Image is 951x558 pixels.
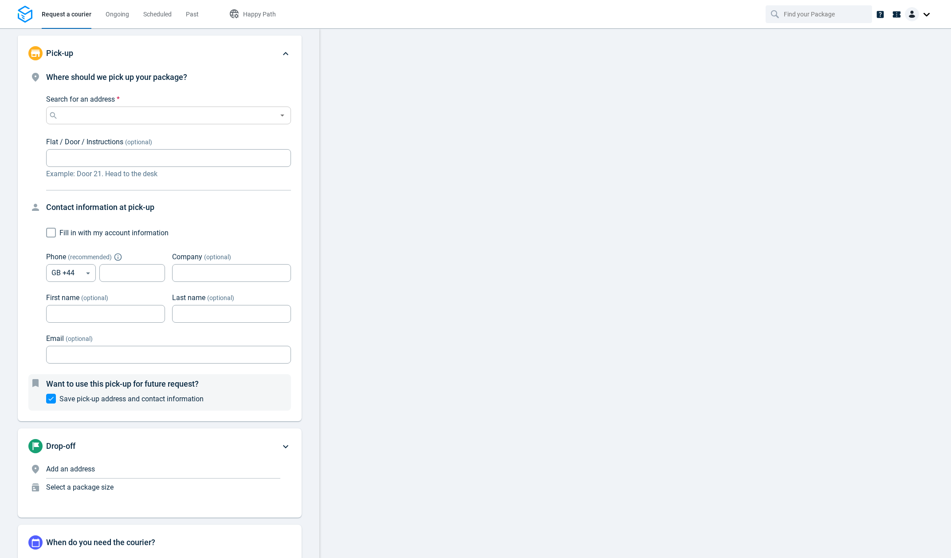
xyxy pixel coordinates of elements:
span: Phone [46,253,66,261]
img: Client [905,7,919,21]
button: Open [277,110,288,121]
span: (optional) [66,335,93,342]
span: (optional) [81,294,108,301]
span: Pick-up [46,48,73,58]
span: Ongoing [106,11,129,18]
img: Logo [18,6,32,23]
div: Pick-up [18,71,302,421]
input: Find your Package [784,6,856,23]
span: Want to use this pick-up for future request? [46,379,199,388]
span: Add an address [46,465,95,473]
span: (optional) [125,139,152,146]
span: Drop-off [46,441,75,451]
div: Pick-up [18,36,302,71]
span: Last name [172,293,205,302]
span: Scheduled [143,11,172,18]
span: Search for an address [46,95,115,103]
div: Drop-offAdd an addressSelect a package size [18,428,302,518]
span: Flat / Door / Instructions [46,138,123,146]
span: Fill in with my account information [59,229,169,237]
span: First name [46,293,79,302]
span: Email [46,334,64,343]
span: Past [186,11,199,18]
span: ( recommended ) [68,253,112,261]
span: Company [172,253,202,261]
p: Example: Door 21. Head to the desk [46,169,291,179]
span: (optional) [204,253,231,261]
span: When do you need the courier? [46,538,155,547]
span: Happy Path [243,11,276,18]
span: Request a courier [42,11,91,18]
h4: Contact information at pick-up [46,201,291,214]
button: Explain "Recommended" [115,254,121,260]
div: GB +44 [46,264,96,282]
span: Select a package size [46,483,114,491]
span: (optional) [207,294,234,301]
span: Save pick-up address and contact information [59,395,204,403]
span: Where should we pick up your package? [46,72,187,82]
